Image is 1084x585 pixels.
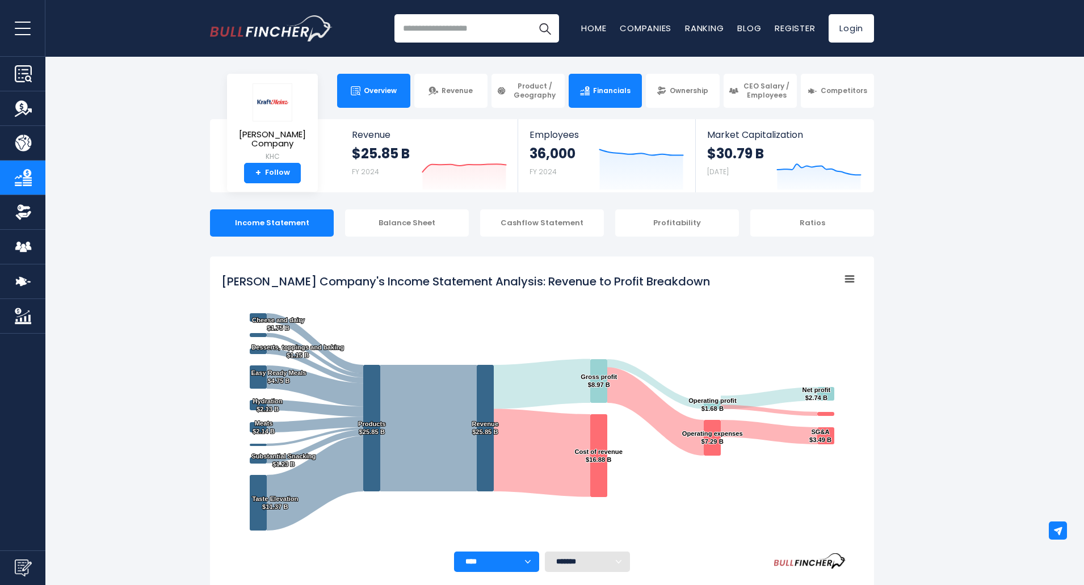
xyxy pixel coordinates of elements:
[252,495,298,510] text: Taste Elevation $11.37 B
[244,163,301,183] a: +Follow
[364,86,397,95] span: Overview
[620,22,671,34] a: Companies
[750,209,874,237] div: Ratios
[510,82,560,99] span: Product / Geography
[221,268,863,552] svg: Kraft Heinz Company's Income Statement Analysis: Revenue to Profit Breakdown
[775,22,815,34] a: Register
[251,369,306,384] text: Easy Ready Meals $4.75 B
[480,209,604,237] div: Cashflow Statement
[530,145,575,162] strong: 36,000
[531,14,559,43] button: Search
[803,386,831,401] text: Net profit $2.74 B
[615,209,739,237] div: Profitability
[358,420,386,435] text: Products $25.85 B
[707,145,764,162] strong: $30.79 B
[236,151,309,162] small: KHC
[646,74,719,108] a: Ownership
[569,74,642,108] a: Financials
[341,119,518,192] a: Revenue $25.85 B FY 2024
[221,273,710,289] tspan: [PERSON_NAME] Company's Income Statement Analysis: Revenue to Profit Breakdown
[414,74,488,108] a: Revenue
[821,86,867,95] span: Competitors
[688,397,737,412] text: Operating profit $1.68 B
[337,74,410,108] a: Overview
[530,129,683,140] span: Employees
[472,420,499,435] text: Revenue $25.85 B
[801,74,874,108] a: Competitors
[707,167,729,176] small: [DATE]
[210,15,332,41] a: Go to homepage
[253,398,283,413] text: Hydration $2.13 B
[685,22,724,34] a: Ranking
[581,373,617,388] text: Gross profit $8.97 B
[255,168,261,178] strong: +
[210,209,334,237] div: Income Statement
[593,86,631,95] span: Financials
[670,86,708,95] span: Ownership
[252,317,305,331] text: Cheese and dairy $1.75 B
[707,129,862,140] span: Market Capitalization
[352,145,410,162] strong: $25.85 B
[236,83,309,163] a: [PERSON_NAME] Company KHC
[352,167,379,176] small: FY 2024
[581,22,606,34] a: Home
[236,130,309,149] span: [PERSON_NAME] Company
[352,129,507,140] span: Revenue
[742,82,792,99] span: CEO Salary / Employees
[442,86,473,95] span: Revenue
[251,453,316,468] text: Substantial Snacking $1.23 B
[210,15,333,41] img: Bullfincher logo
[251,344,344,359] text: Desserts, toppings and baking $1.15 B
[809,428,831,443] text: SG&A $3.49 B
[253,420,275,435] text: Meats $2.14 B
[518,119,695,192] a: Employees 36,000 FY 2024
[15,204,32,221] img: Ownership
[737,22,761,34] a: Blog
[682,430,743,445] text: Operating expenses $7.29 B
[574,448,623,463] text: Cost of revenue $16.88 B
[829,14,874,43] a: Login
[696,119,873,192] a: Market Capitalization $30.79 B [DATE]
[345,209,469,237] div: Balance Sheet
[724,74,797,108] a: CEO Salary / Employees
[491,74,565,108] a: Product / Geography
[530,167,557,176] small: FY 2024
